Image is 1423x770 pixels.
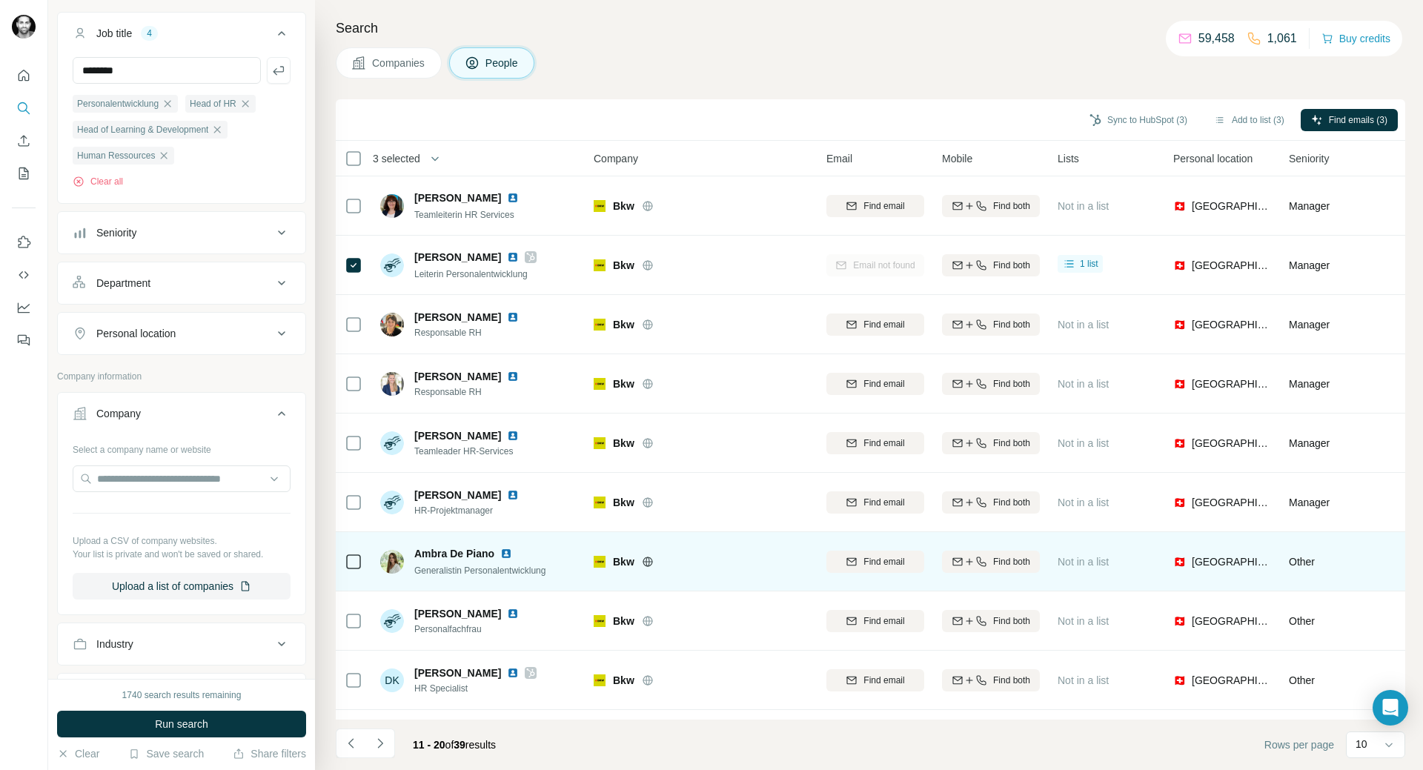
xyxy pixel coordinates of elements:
[380,668,404,692] div: DK
[380,372,404,396] img: Avatar
[942,669,1040,691] button: Find both
[58,316,305,351] button: Personal location
[380,253,404,277] img: Avatar
[993,259,1030,272] span: Find both
[1173,317,1186,332] span: 🇨🇭
[96,326,176,341] div: Personal location
[336,728,365,758] button: Navigate to previous page
[942,610,1040,632] button: Find both
[414,326,537,339] span: Responsable RH
[863,674,904,687] span: Find email
[12,160,36,187] button: My lists
[1289,200,1330,212] span: Manager
[993,437,1030,450] span: Find both
[414,369,501,384] span: [PERSON_NAME]
[58,265,305,301] button: Department
[1058,151,1079,166] span: Lists
[1058,497,1109,508] span: Not in a list
[57,370,306,383] p: Company information
[1289,259,1330,271] span: Manager
[77,123,208,136] span: Head of Learning & Development
[336,18,1405,39] h4: Search
[1058,556,1109,568] span: Not in a list
[507,251,519,263] img: LinkedIn logo
[993,377,1030,391] span: Find both
[12,95,36,122] button: Search
[942,551,1040,573] button: Find both
[1264,737,1334,752] span: Rows per page
[826,491,924,514] button: Find email
[1173,673,1186,688] span: 🇨🇭
[414,385,537,399] span: Responsable RH
[73,175,123,188] button: Clear all
[1404,317,1419,332] span: HR
[993,496,1030,509] span: Find both
[1204,109,1295,131] button: Add to list (3)
[1267,30,1297,47] p: 1,061
[1289,378,1330,390] span: Manager
[993,318,1030,331] span: Find both
[122,688,242,702] div: 1740 search results remaining
[414,250,501,265] span: [PERSON_NAME]
[414,666,501,680] span: [PERSON_NAME]
[1192,258,1271,273] span: [GEOGRAPHIC_DATA]
[1058,437,1109,449] span: Not in a list
[863,555,904,568] span: Find email
[1192,495,1271,510] span: [GEOGRAPHIC_DATA]
[73,573,291,600] button: Upload a list of companies
[594,151,638,166] span: Company
[1404,436,1419,451] span: HR
[454,739,465,751] span: 39
[58,16,305,57] button: Job title4
[826,551,924,573] button: Find email
[826,151,852,166] span: Email
[1404,199,1419,213] span: HR
[942,432,1040,454] button: Find both
[863,199,904,213] span: Find email
[1289,437,1330,449] span: Manager
[1192,614,1271,628] span: [GEOGRAPHIC_DATA]
[233,746,306,761] button: Share filters
[1198,30,1235,47] p: 59,458
[1058,319,1109,331] span: Not in a list
[1173,554,1186,569] span: 🇨🇭
[594,200,606,212] img: Logo of Bkw
[12,15,36,39] img: Avatar
[414,445,537,458] span: Teamleader HR-Services
[414,623,537,636] span: Personalfachfrau
[613,436,634,451] span: Bkw
[57,746,99,761] button: Clear
[1289,674,1315,686] span: Other
[863,496,904,509] span: Find email
[1404,376,1419,391] span: HR
[1289,319,1330,331] span: Manager
[594,556,606,568] img: Logo of Bkw
[1192,673,1271,688] span: [GEOGRAPHIC_DATA]
[993,555,1030,568] span: Find both
[128,746,204,761] button: Save search
[414,565,545,576] span: Generalistin Personalentwicklung
[594,615,606,627] img: Logo of Bkw
[372,56,426,70] span: Companies
[613,376,634,391] span: Bkw
[1404,258,1419,273] span: HR
[414,428,501,443] span: [PERSON_NAME]
[77,149,155,162] span: Human Ressources
[1058,378,1109,390] span: Not in a list
[413,739,445,751] span: 11 - 20
[12,327,36,354] button: Feedback
[1404,554,1419,569] span: HR
[96,406,141,421] div: Company
[942,195,1040,217] button: Find both
[1192,317,1271,332] span: [GEOGRAPHIC_DATA]
[594,674,606,686] img: Logo of Bkw
[594,378,606,390] img: Logo of Bkw
[96,276,150,291] div: Department
[1192,554,1271,569] span: [GEOGRAPHIC_DATA]
[826,669,924,691] button: Find email
[485,56,520,70] span: People
[507,489,519,501] img: LinkedIn logo
[58,396,305,437] button: Company
[507,667,519,679] img: LinkedIn logo
[1058,615,1109,627] span: Not in a list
